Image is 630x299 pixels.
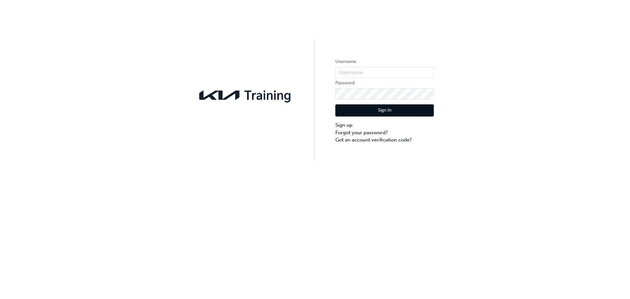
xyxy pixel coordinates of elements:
a: Got an account verification code? [335,136,434,144]
label: Username [335,58,434,66]
button: Sign In [335,104,434,117]
a: Sign up [335,121,434,129]
img: kia-training [196,86,295,104]
input: Username [335,67,434,78]
a: Forgot your password? [335,129,434,137]
label: Password [335,79,434,87]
